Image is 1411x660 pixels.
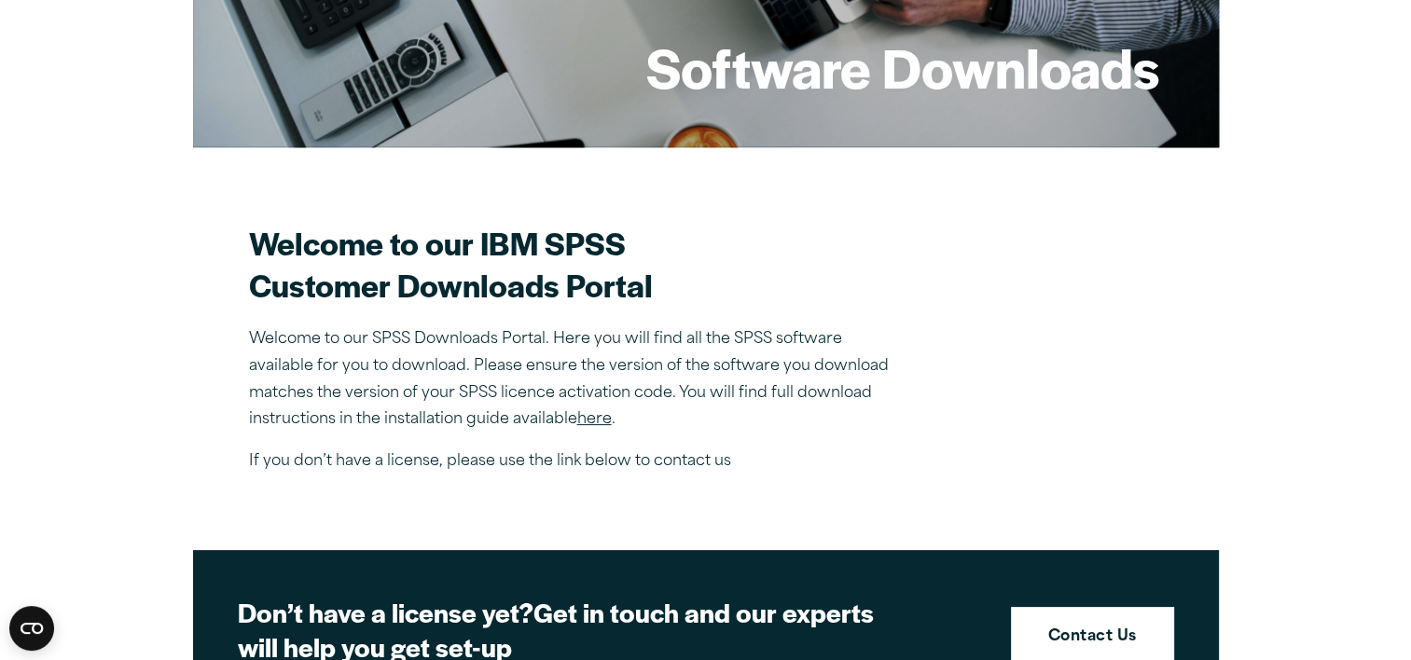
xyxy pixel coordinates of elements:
p: If you don’t have a license, please use the link below to contact us [249,448,902,475]
h1: Software Downloads [646,31,1159,103]
strong: Contact Us [1048,626,1137,650]
p: Welcome to our SPSS Downloads Portal. Here you will find all the SPSS software available for you ... [249,326,902,433]
button: Open CMP widget [9,606,54,651]
strong: Don’t have a license yet? [238,593,533,630]
h2: Welcome to our IBM SPSS Customer Downloads Portal [249,222,902,306]
a: here [577,412,612,427]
